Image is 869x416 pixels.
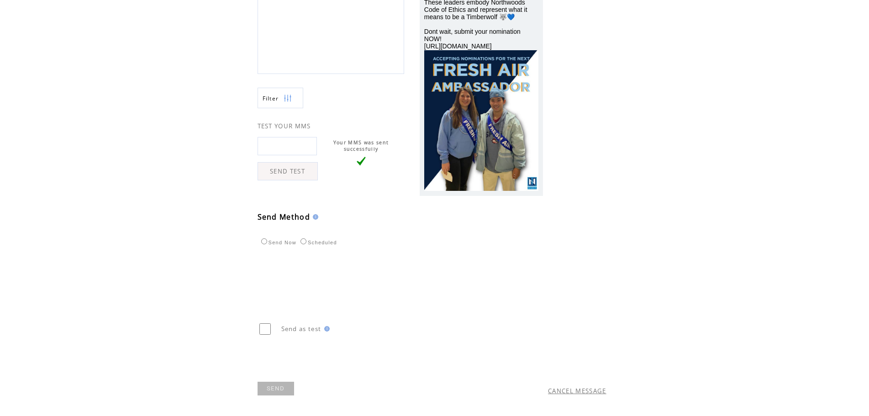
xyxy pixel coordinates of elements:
[259,240,296,245] label: Send Now
[258,382,294,395] a: SEND
[310,214,318,220] img: help.gif
[321,326,330,332] img: help.gif
[284,88,292,109] img: filters.png
[258,212,311,222] span: Send Method
[258,122,311,130] span: TEST YOUR MMS
[261,238,267,244] input: Send Now
[258,88,303,108] a: Filter
[258,162,318,180] a: SEND TEST
[333,139,389,152] span: Your MMS was sent successfully
[298,240,337,245] label: Scheduled
[300,238,306,244] input: Scheduled
[357,157,366,166] img: vLarge.png
[548,387,606,395] a: CANCEL MESSAGE
[263,95,279,102] span: Show filters
[281,325,321,333] span: Send as test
